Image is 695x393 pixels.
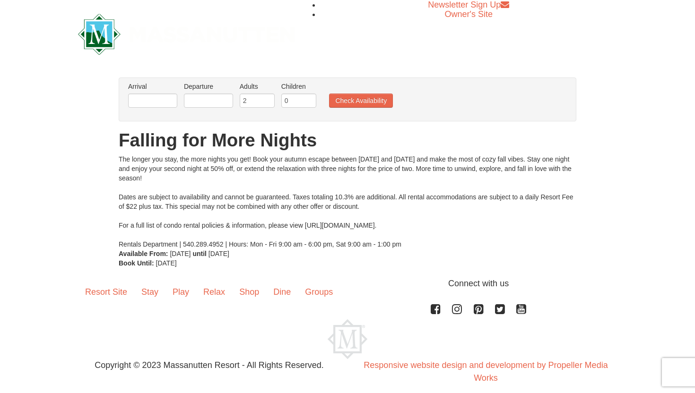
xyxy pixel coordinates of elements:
[78,277,617,290] p: Connect with us
[78,22,295,44] a: Massanutten Resort
[78,14,295,55] img: Massanutten Resort Logo
[281,82,316,91] label: Children
[128,82,177,91] label: Arrival
[78,277,134,307] a: Resort Site
[71,359,347,372] p: Copyright © 2023 Massanutten Resort - All Rights Reserved.
[119,259,154,267] strong: Book Until:
[208,250,229,257] span: [DATE]
[134,277,165,307] a: Stay
[119,131,576,150] h1: Falling for More Nights
[328,319,367,359] img: Massanutten Resort Logo
[232,277,266,307] a: Shop
[298,277,340,307] a: Groups
[119,154,576,249] div: The longer you stay, the more nights you get! Book your autumn escape between [DATE] and [DATE] a...
[119,250,168,257] strong: Available From:
[196,277,232,307] a: Relax
[329,94,393,108] button: Check Availability
[240,82,275,91] label: Adults
[170,250,191,257] span: [DATE]
[364,360,608,383] a: Responsive website design and development by Propeller Media Works
[165,277,196,307] a: Play
[156,259,177,267] span: [DATE]
[445,9,493,19] a: Owner's Site
[192,250,207,257] strong: until
[184,82,233,91] label: Departure
[266,277,298,307] a: Dine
